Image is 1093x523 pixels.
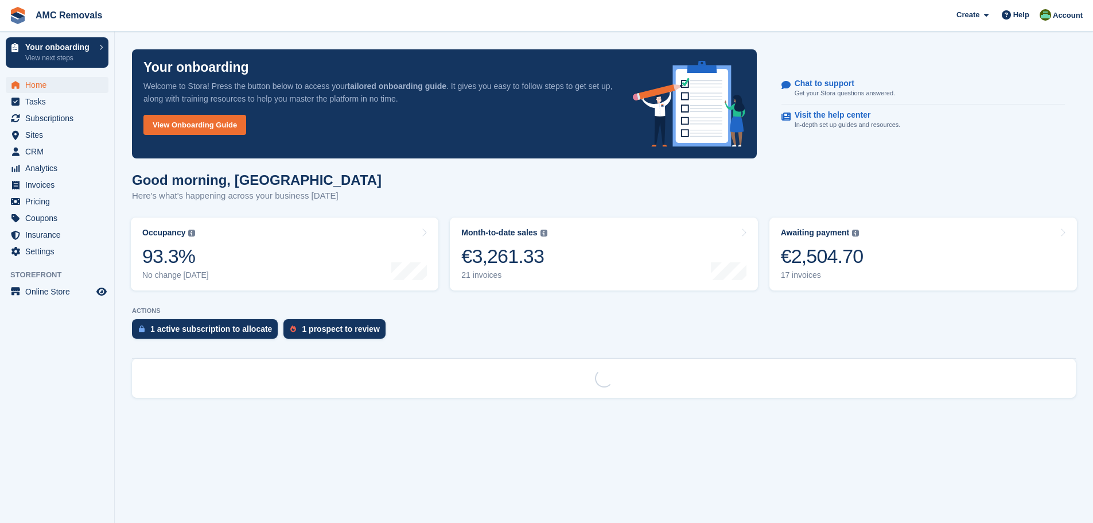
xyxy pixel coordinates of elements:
[25,284,94,300] span: Online Store
[142,245,209,268] div: 93.3%
[150,324,272,334] div: 1 active subscription to allocate
[131,218,438,290] a: Occupancy 93.3% No change [DATE]
[450,218,757,290] a: Month-to-date sales €3,261.33 21 invoices
[461,228,537,238] div: Month-to-date sales
[25,227,94,243] span: Insurance
[142,270,209,280] div: No change [DATE]
[781,245,863,268] div: €2,504.70
[781,104,1065,135] a: Visit the help center In-depth set up guides and resources.
[1053,10,1083,21] span: Account
[6,94,108,110] a: menu
[6,227,108,243] a: menu
[6,144,108,160] a: menu
[781,270,863,280] div: 17 invoices
[6,193,108,210] a: menu
[25,127,94,143] span: Sites
[132,189,382,203] p: Here's what's happening across your business [DATE]
[25,94,94,110] span: Tasks
[956,9,979,21] span: Create
[6,284,108,300] a: menu
[1040,9,1051,21] img: Kayleigh Deegan
[6,210,108,226] a: menu
[25,210,94,226] span: Coupons
[633,61,745,147] img: onboarding-info-6c161a55d2c0e0a8cae90662b2fe09162a5109e8cc188191df67fb4f79e88e88.svg
[142,228,185,238] div: Occupancy
[6,77,108,93] a: menu
[852,230,859,237] img: icon-info-grey-7440780725fd019a000dd9b08b2336e03edf1995a4989e88bcd33f0948082b44.svg
[143,61,249,74] p: Your onboarding
[795,120,901,130] p: In-depth set up guides and resources.
[25,53,94,63] p: View next steps
[781,228,850,238] div: Awaiting payment
[6,160,108,176] a: menu
[25,110,94,126] span: Subscriptions
[461,245,547,268] div: €3,261.33
[461,270,547,280] div: 21 invoices
[132,307,1076,315] p: ACTIONS
[25,77,94,93] span: Home
[795,88,895,98] p: Get your Stora questions answered.
[9,7,26,24] img: stora-icon-8386f47178a22dfd0bd8f6a31ec36ba5ce8667c1dd55bd0f319d3a0aa187defe.svg
[143,115,246,135] a: View Onboarding Guide
[6,37,108,68] a: Your onboarding View next steps
[25,144,94,160] span: CRM
[290,326,296,332] img: prospect-51fa495bee0391a8d652442698ab0144808aea92771e9ea1ae160a38d050c398.svg
[795,110,892,120] p: Visit the help center
[188,230,195,237] img: icon-info-grey-7440780725fd019a000dd9b08b2336e03edf1995a4989e88bcd33f0948082b44.svg
[95,285,108,299] a: Preview store
[6,110,108,126] a: menu
[25,193,94,210] span: Pricing
[6,243,108,259] a: menu
[139,325,145,332] img: active_subscription_to_allocate_icon-d502201f5373d7db506a760aba3b589e785aa758c864c3986d89f69b8ff3...
[769,218,1077,290] a: Awaiting payment €2,504.70 17 invoices
[302,324,379,334] div: 1 prospect to review
[10,269,114,281] span: Storefront
[347,82,446,91] strong: tailored onboarding guide
[132,319,283,344] a: 1 active subscription to allocate
[132,172,382,188] h1: Good morning, [GEOGRAPHIC_DATA]
[1013,9,1029,21] span: Help
[6,127,108,143] a: menu
[25,43,94,51] p: Your onboarding
[795,79,886,88] p: Chat to support
[283,319,391,344] a: 1 prospect to review
[781,73,1065,104] a: Chat to support Get your Stora questions answered.
[6,177,108,193] a: menu
[25,160,94,176] span: Analytics
[25,177,94,193] span: Invoices
[540,230,547,237] img: icon-info-grey-7440780725fd019a000dd9b08b2336e03edf1995a4989e88bcd33f0948082b44.svg
[25,243,94,259] span: Settings
[143,80,614,105] p: Welcome to Stora! Press the button below to access your . It gives you easy to follow steps to ge...
[31,6,107,25] a: AMC Removals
